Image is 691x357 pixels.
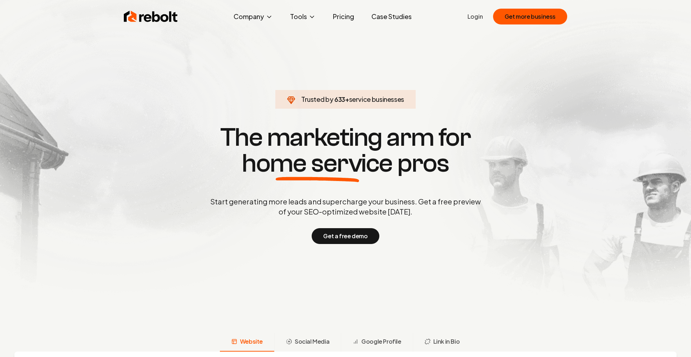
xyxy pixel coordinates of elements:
[124,9,178,24] img: Rebolt Logo
[284,9,321,24] button: Tools
[361,337,401,346] span: Google Profile
[366,9,417,24] a: Case Studies
[274,333,341,352] button: Social Media
[433,337,460,346] span: Link in Bio
[173,125,518,176] h1: The marketing arm for pros
[242,150,393,176] span: home service
[341,333,412,352] button: Google Profile
[228,9,279,24] button: Company
[334,94,345,104] span: 633
[493,9,567,24] button: Get more business
[209,196,482,217] p: Start generating more leads and supercharge your business. Get a free preview of your SEO-optimiz...
[468,12,483,21] a: Login
[220,333,274,352] button: Website
[413,333,471,352] button: Link in Bio
[240,337,263,346] span: Website
[349,95,405,103] span: service businesses
[295,337,329,346] span: Social Media
[312,228,379,244] button: Get a free demo
[327,9,360,24] a: Pricing
[345,95,349,103] span: +
[301,95,333,103] span: Trusted by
